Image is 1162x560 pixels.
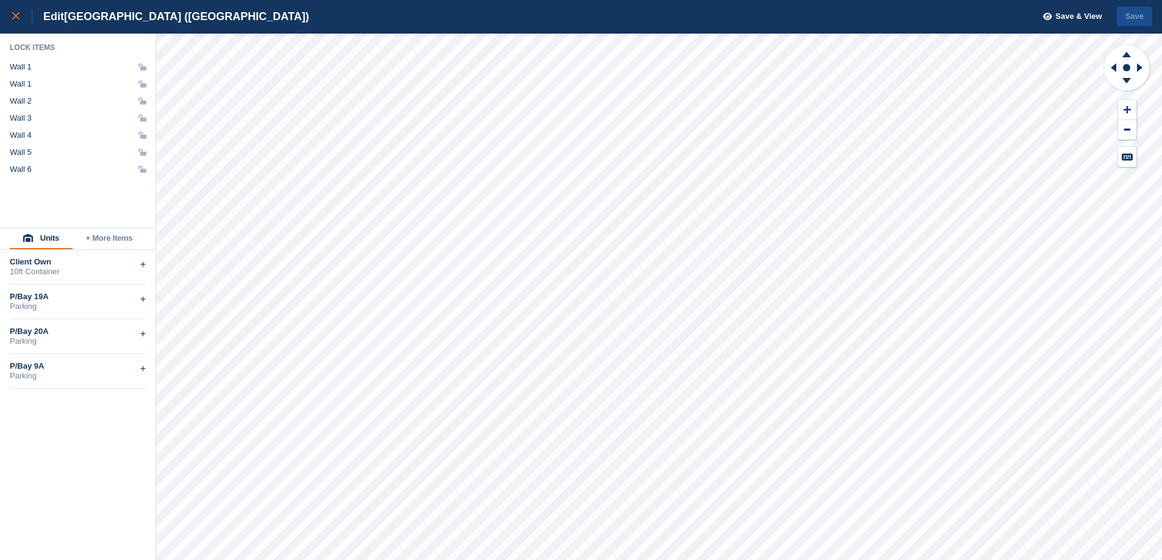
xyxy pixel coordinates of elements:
[10,319,146,354] div: P/Bay 20AParking+
[10,113,32,123] div: Wall 3
[10,292,146,302] div: P/Bay 19A
[10,229,73,249] button: Units
[140,292,146,307] div: +
[10,285,146,319] div: P/Bay 19AParking+
[1117,7,1152,27] button: Save
[10,257,146,267] div: Client Own
[10,302,146,311] div: Parking
[10,79,32,89] div: Wall 1
[1036,7,1102,27] button: Save & View
[32,9,309,24] div: Edit [GEOGRAPHIC_DATA] ([GEOGRAPHIC_DATA])
[1118,147,1136,167] button: Keyboard Shortcuts
[140,327,146,341] div: +
[10,62,32,72] div: Wall 1
[1118,120,1136,140] button: Zoom Out
[140,257,146,272] div: +
[1055,10,1102,23] span: Save & View
[10,354,146,389] div: P/Bay 9AParking+
[10,371,146,381] div: Parking
[10,327,146,336] div: P/Bay 20A
[10,43,146,52] div: Lock Items
[10,267,146,277] div: 10ft Container
[10,130,32,140] div: Wall 4
[10,147,32,157] div: Wall 5
[10,361,146,371] div: P/Bay 9A
[140,361,146,376] div: +
[10,96,32,106] div: Wall 2
[10,165,32,174] div: Wall 6
[10,250,146,285] div: Client Own10ft Container+
[10,336,146,346] div: Parking
[1118,100,1136,120] button: Zoom In
[73,229,146,249] button: + More Items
